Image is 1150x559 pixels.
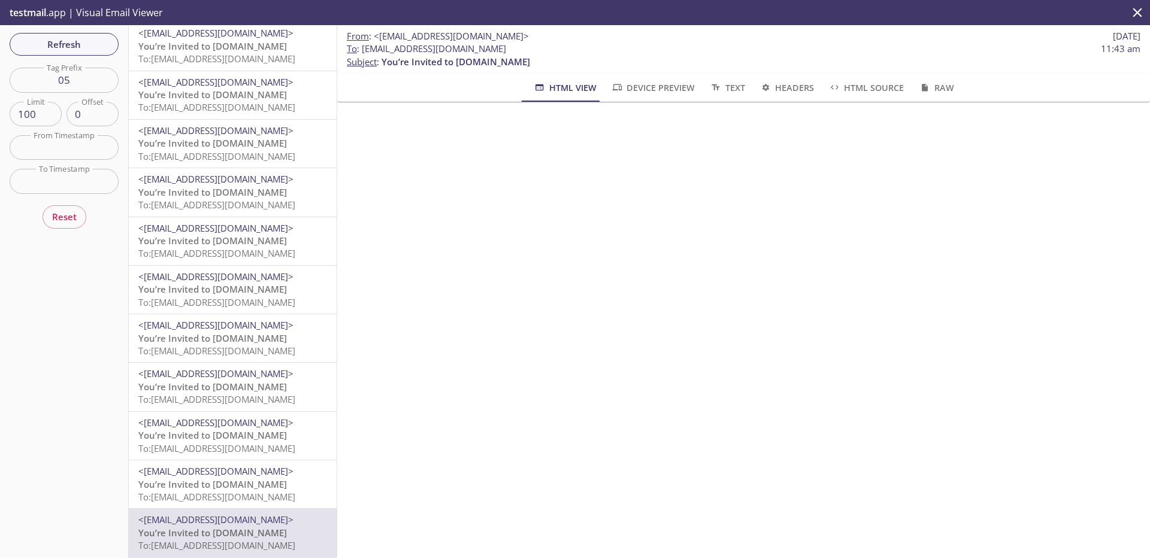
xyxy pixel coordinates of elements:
div: <[EMAIL_ADDRESS][DOMAIN_NAME]>You’re Invited to [DOMAIN_NAME]To:[EMAIL_ADDRESS][DOMAIN_NAME] [129,509,337,557]
div: <[EMAIL_ADDRESS][DOMAIN_NAME]>You’re Invited to [DOMAIN_NAME]To:[EMAIL_ADDRESS][DOMAIN_NAME] [129,363,337,411]
span: <[EMAIL_ADDRESS][DOMAIN_NAME]> [138,465,293,477]
span: To: [EMAIL_ADDRESS][DOMAIN_NAME] [138,345,295,357]
span: To: [EMAIL_ADDRESS][DOMAIN_NAME] [138,296,295,308]
span: <[EMAIL_ADDRESS][DOMAIN_NAME]> [138,367,293,379]
span: You’re Invited to [DOMAIN_NAME] [138,137,287,149]
span: 11:43 am [1101,42,1140,55]
div: <[EMAIL_ADDRESS][DOMAIN_NAME]>You’re Invited to [DOMAIN_NAME]To:[EMAIL_ADDRESS][DOMAIN_NAME] [129,22,337,70]
div: <[EMAIL_ADDRESS][DOMAIN_NAME]>You’re Invited to [DOMAIN_NAME]To:[EMAIL_ADDRESS][DOMAIN_NAME] [129,460,337,508]
span: You’re Invited to [DOMAIN_NAME] [138,186,287,198]
span: To: [EMAIL_ADDRESS][DOMAIN_NAME] [138,539,295,551]
span: <[EMAIL_ADDRESS][DOMAIN_NAME]> [138,173,293,185]
span: You’re Invited to [DOMAIN_NAME] [138,89,287,101]
span: Refresh [19,37,109,52]
span: To: [EMAIL_ADDRESS][DOMAIN_NAME] [138,150,295,162]
span: To: [EMAIL_ADDRESS][DOMAIN_NAME] [138,393,295,405]
span: You’re Invited to [DOMAIN_NAME] [138,283,287,295]
div: <[EMAIL_ADDRESS][DOMAIN_NAME]>You’re Invited to [DOMAIN_NAME]To:[EMAIL_ADDRESS][DOMAIN_NAME] [129,168,337,216]
span: HTML Source [828,80,904,95]
span: To: [EMAIL_ADDRESS][DOMAIN_NAME] [138,101,295,113]
p: : [347,42,1140,68]
div: <[EMAIL_ADDRESS][DOMAIN_NAME]>You’re Invited to [DOMAIN_NAME]To:[EMAIL_ADDRESS][DOMAIN_NAME] [129,217,337,265]
span: To [347,42,357,54]
span: Reset [52,209,77,224]
span: Subject [347,56,377,68]
span: You’re Invited to [DOMAIN_NAME] [138,429,287,441]
span: HTML View [533,80,596,95]
div: <[EMAIL_ADDRESS][DOMAIN_NAME]>You’re Invited to [DOMAIN_NAME]To:[EMAIL_ADDRESS][DOMAIN_NAME] [129,266,337,314]
span: To: [EMAIL_ADDRESS][DOMAIN_NAME] [138,442,295,454]
span: To: [EMAIL_ADDRESS][DOMAIN_NAME] [138,247,295,259]
span: Device Preview [611,80,695,95]
span: <[EMAIL_ADDRESS][DOMAIN_NAME]> [138,124,293,136]
span: <[EMAIL_ADDRESS][DOMAIN_NAME]> [138,27,293,39]
span: You’re Invited to [DOMAIN_NAME] [138,235,287,247]
span: <[EMAIL_ADDRESS][DOMAIN_NAME]> [138,417,293,429]
span: <[EMAIL_ADDRESS][DOMAIN_NAME]> [138,271,293,282]
span: From [347,30,369,42]
span: testmail [10,6,46,19]
span: You’re Invited to [DOMAIN_NAME] [138,40,287,52]
span: <[EMAIL_ADDRESS][DOMAIN_NAME]> [374,30,529,42]
span: Raw [918,80,954,95]
div: <[EMAIL_ADDRESS][DOMAIN_NAME]>You’re Invited to [DOMAIN_NAME]To:[EMAIL_ADDRESS][DOMAIN_NAME] [129,120,337,168]
span: : [EMAIL_ADDRESS][DOMAIN_NAME] [347,42,506,55]
span: You’re Invited to [DOMAIN_NAME] [138,332,287,344]
span: : [347,30,529,42]
button: Refresh [10,33,119,56]
div: <[EMAIL_ADDRESS][DOMAIN_NAME]>You’re Invited to [DOMAIN_NAME]To:[EMAIL_ADDRESS][DOMAIN_NAME] [129,314,337,362]
span: To: [EMAIL_ADDRESS][DOMAIN_NAME] [138,491,295,503]
span: <[EMAIL_ADDRESS][DOMAIN_NAME]> [138,222,293,234]
span: <[EMAIL_ADDRESS][DOMAIN_NAME]> [138,514,293,525]
span: You’re Invited to [DOMAIN_NAME] [138,381,287,393]
span: [DATE] [1113,30,1140,42]
span: You’re Invited to [DOMAIN_NAME] [138,478,287,490]
span: Headers [759,80,814,95]
span: To: [EMAIL_ADDRESS][DOMAIN_NAME] [138,199,295,211]
div: <[EMAIL_ADDRESS][DOMAIN_NAME]>You’re Invited to [DOMAIN_NAME]To:[EMAIL_ADDRESS][DOMAIN_NAME] [129,412,337,460]
div: <[EMAIL_ADDRESS][DOMAIN_NAME]>You’re Invited to [DOMAIN_NAME]To:[EMAIL_ADDRESS][DOMAIN_NAME] [129,71,337,119]
button: Reset [43,205,86,228]
span: <[EMAIL_ADDRESS][DOMAIN_NAME]> [138,76,293,88]
span: To: [EMAIL_ADDRESS][DOMAIN_NAME] [138,53,295,65]
span: <[EMAIL_ADDRESS][DOMAIN_NAME]> [138,319,293,331]
span: You’re Invited to [DOMAIN_NAME] [382,56,530,68]
span: Text [709,80,745,95]
span: You’re Invited to [DOMAIN_NAME] [138,527,287,539]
